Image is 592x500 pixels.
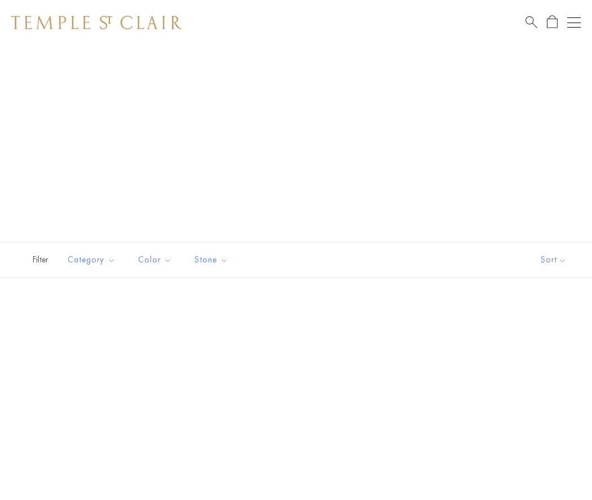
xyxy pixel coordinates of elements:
[130,247,180,273] button: Color
[186,247,237,273] button: Stone
[189,253,237,267] span: Stone
[547,15,558,29] a: Open Shopping Bag
[567,16,581,29] button: Open navigation
[59,247,124,273] button: Category
[62,253,124,267] span: Category
[11,16,182,29] img: Temple St. Clair
[515,243,592,277] button: Show sort by
[525,15,537,29] a: Search
[132,253,180,267] span: Color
